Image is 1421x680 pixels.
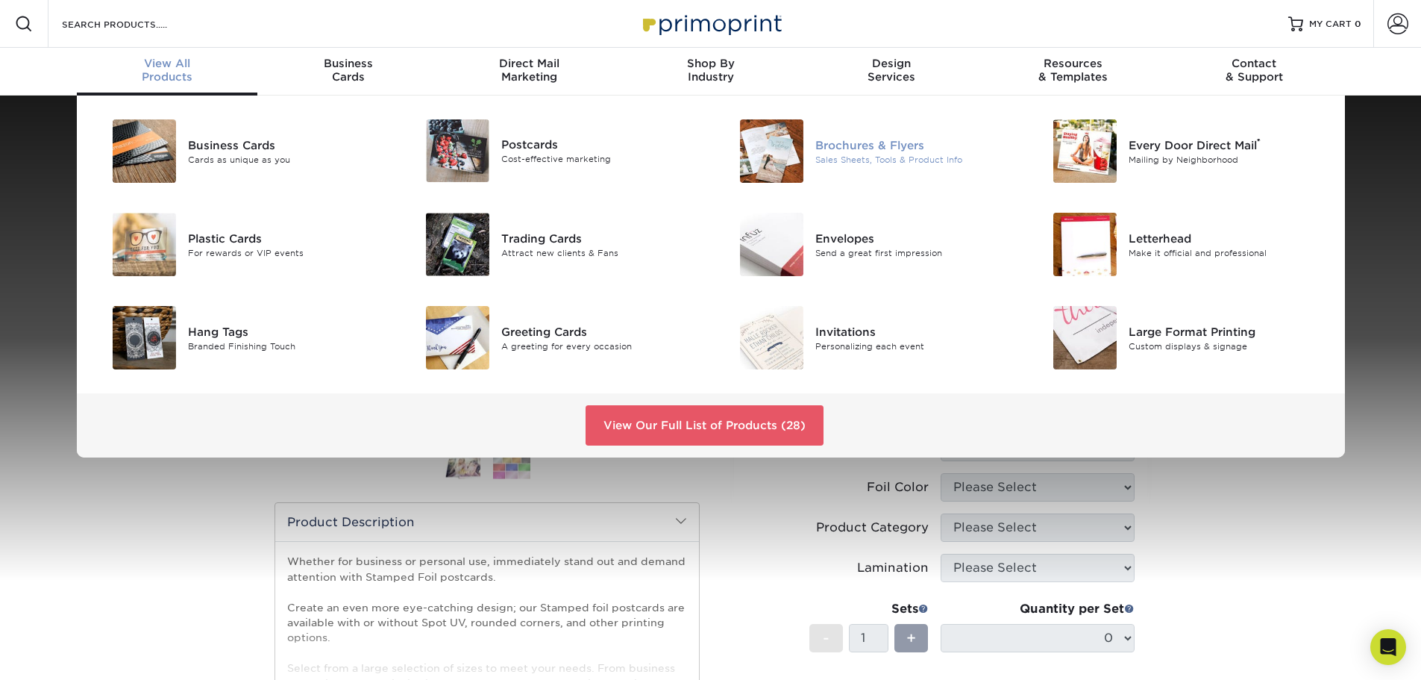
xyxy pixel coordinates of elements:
[77,57,258,84] div: Products
[586,405,824,446] a: View Our Full List of Products (28)
[1164,57,1345,70] span: Contact
[501,153,699,166] div: Cost-effective marketing
[815,137,1013,153] div: Brochures & Flyers
[982,57,1164,70] span: Resources
[77,48,258,96] a: View AllProducts
[426,119,489,182] img: Postcards
[823,627,829,649] span: -
[95,113,386,189] a: Business Cards Business Cards Cards as unique as you
[636,7,785,40] img: Primoprint
[408,300,700,375] a: Greeting Cards Greeting Cards A greeting for every occasion
[1164,57,1345,84] div: & Support
[1053,119,1117,183] img: Every Door Direct Mail
[60,15,206,33] input: SEARCH PRODUCTS.....
[1035,113,1327,189] a: Every Door Direct Mail Every Door Direct Mail® Mailing by Neighborhood
[801,57,982,84] div: Services
[1129,323,1326,340] div: Large Format Printing
[1129,340,1326,352] div: Custom displays & signage
[982,57,1164,84] div: & Templates
[113,119,176,183] img: Business Cards
[1309,18,1352,31] span: MY CART
[815,323,1013,340] div: Invitations
[188,137,386,153] div: Business Cards
[722,207,1014,282] a: Envelopes Envelopes Send a great first impression
[77,57,258,70] span: View All
[113,306,176,369] img: Hang Tags
[809,600,929,618] div: Sets
[740,306,803,369] img: Invitations
[906,627,916,649] span: +
[815,340,1013,352] div: Personalizing each event
[257,48,439,96] a: BusinessCards
[1053,213,1117,276] img: Letterhead
[1257,137,1261,147] sup: ®
[941,600,1135,618] div: Quantity per Set
[815,246,1013,259] div: Send a great first impression
[188,246,386,259] div: For rewards or VIP events
[188,323,386,340] div: Hang Tags
[801,48,982,96] a: DesignServices
[188,230,386,246] div: Plastic Cards
[501,137,699,153] div: Postcards
[722,300,1014,375] a: Invitations Invitations Personalizing each event
[620,57,801,70] span: Shop By
[722,113,1014,189] a: Brochures & Flyers Brochures & Flyers Sales Sheets, Tools & Product Info
[1370,629,1406,665] div: Open Intercom Messenger
[501,246,699,259] div: Attract new clients & Fans
[982,48,1164,96] a: Resources& Templates
[439,57,620,84] div: Marketing
[95,207,386,282] a: Plastic Cards Plastic Cards For rewards or VIP events
[1129,153,1326,166] div: Mailing by Neighborhood
[95,300,386,375] a: Hang Tags Hang Tags Branded Finishing Touch
[815,153,1013,166] div: Sales Sheets, Tools & Product Info
[113,213,176,276] img: Plastic Cards
[1035,207,1327,282] a: Letterhead Letterhead Make it official and professional
[1164,48,1345,96] a: Contact& Support
[188,340,386,352] div: Branded Finishing Touch
[439,48,620,96] a: Direct MailMarketing
[188,153,386,166] div: Cards as unique as you
[801,57,982,70] span: Design
[1053,306,1117,369] img: Large Format Printing
[439,57,620,70] span: Direct Mail
[1035,300,1327,375] a: Large Format Printing Large Format Printing Custom displays & signage
[408,113,700,188] a: Postcards Postcards Cost-effective marketing
[257,57,439,84] div: Cards
[501,230,699,246] div: Trading Cards
[1129,230,1326,246] div: Letterhead
[1129,246,1326,259] div: Make it official and professional
[501,323,699,340] div: Greeting Cards
[740,213,803,276] img: Envelopes
[426,306,489,369] img: Greeting Cards
[501,340,699,352] div: A greeting for every occasion
[815,230,1013,246] div: Envelopes
[257,57,439,70] span: Business
[1355,19,1361,29] span: 0
[620,57,801,84] div: Industry
[1129,137,1326,153] div: Every Door Direct Mail
[426,213,489,276] img: Trading Cards
[740,119,803,183] img: Brochures & Flyers
[408,207,700,282] a: Trading Cards Trading Cards Attract new clients & Fans
[620,48,801,96] a: Shop ByIndustry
